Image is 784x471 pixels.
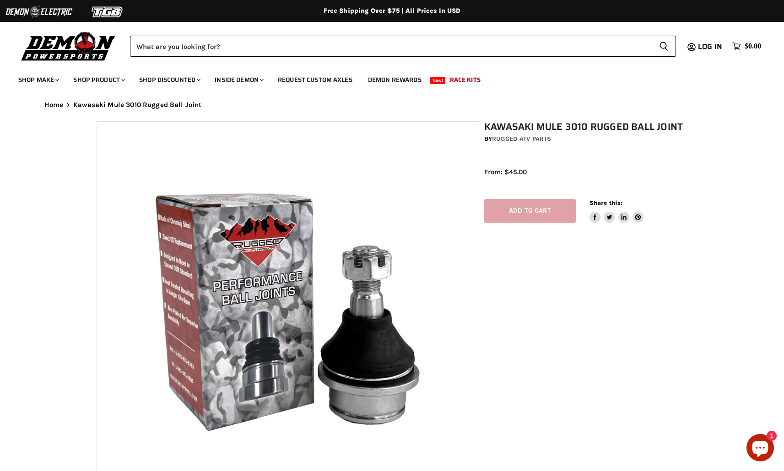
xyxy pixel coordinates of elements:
[484,121,693,133] h1: Kawasaki Mule 3010 Rugged Ball Joint
[430,77,446,84] span: New!
[208,70,269,89] a: Inside Demon
[728,40,766,53] a: $0.00
[130,36,652,57] input: Search
[484,168,527,176] span: From: $45.00
[361,70,428,89] a: Demon Rewards
[589,199,644,223] aside: Share this:
[652,36,676,57] button: Search
[44,101,64,109] a: Home
[492,135,551,143] a: Rugged ATV Parts
[694,43,728,51] a: Log in
[26,101,758,109] nav: Breadcrumbs
[698,41,722,52] span: Log in
[73,3,142,21] img: TGB Logo 2
[132,70,206,89] a: Shop Discounted
[443,70,487,89] a: Race Kits
[745,42,761,51] span: $0.00
[744,434,777,464] inbox-online-store-chat: Shopify online store chat
[26,7,758,15] div: Free Shipping Over $75 | All Prices In USD
[589,199,622,206] span: Share this:
[11,70,65,89] a: Shop Make
[5,3,73,21] img: Demon Electric Logo 2
[11,67,759,89] ul: Main menu
[130,36,676,57] form: Product
[18,30,119,62] img: Demon Powersports
[484,134,693,144] div: by
[73,101,201,109] span: Kawasaki Mule 3010 Rugged Ball Joint
[66,70,130,89] a: Shop Product
[271,70,359,89] a: Request Custom Axles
